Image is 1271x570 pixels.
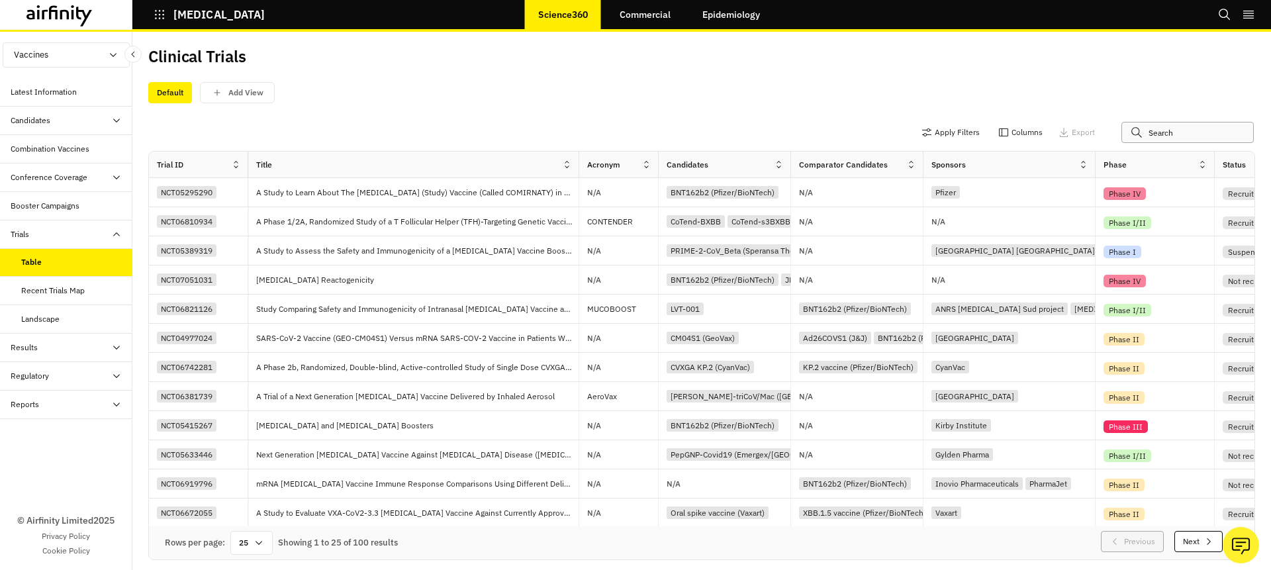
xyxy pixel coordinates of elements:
p: N/A [587,480,601,488]
p: N/A [931,276,945,284]
div: PharmaJet [1025,477,1071,490]
p: CONTENDER [587,215,658,228]
p: N/A [587,276,601,284]
p: N/A [587,247,601,255]
div: Status [1223,159,1246,171]
div: [GEOGRAPHIC_DATA] [931,332,1018,344]
div: Acronym [587,159,620,171]
div: CoTend-BXBB [667,215,725,228]
div: ANRS [MEDICAL_DATA] Sud project [931,303,1068,315]
button: [MEDICAL_DATA] [154,3,265,26]
p: SARS-CoV-2 Vaccine (GEO-CM04S1) Versus mRNA SARS-COV-2 Vaccine in Patients With [MEDICAL_DATA] [256,332,579,345]
div: Combination Vaccines [11,143,89,155]
div: Phase II [1104,479,1145,491]
div: Reports [11,399,39,410]
button: Apply Filters [921,122,980,143]
p: A Phase 2b, Randomized, Double-blind, Active-controlled Study of Single Dose CVXGA Intranasal [ME... [256,361,579,374]
h2: Clinical Trials [148,47,246,66]
div: [GEOGRAPHIC_DATA] [GEOGRAPHIC_DATA] [931,244,1099,257]
button: Columns [998,122,1043,143]
div: Trials [11,228,29,240]
p: N/A [587,363,601,371]
div: Ad26COVS1 (J&J) [799,332,871,344]
p: N/A [799,218,813,226]
p: N/A [799,189,813,197]
div: Recruiting [1223,333,1270,346]
button: save changes [200,82,275,103]
div: Phase II [1104,391,1145,404]
p: N/A [799,247,813,255]
div: Candidates [667,159,708,171]
div: 25 [230,531,273,555]
div: Trial ID [157,159,183,171]
button: Ask our analysts [1223,527,1259,563]
p: [MEDICAL_DATA] [173,9,265,21]
div: Phase IV [1104,275,1146,287]
p: A Study to Evaluate VXA-CoV2-3.3 [MEDICAL_DATA] Vaccine Against Currently Approved/Authorized mRN... [256,506,579,520]
p: N/A [587,189,601,197]
div: Recruiting [1223,391,1270,404]
div: [MEDICAL_DATA] [1070,303,1141,315]
div: BNT162b2 (Pfizer/BioNTech) [874,332,986,344]
div: Kirby Institute [931,419,991,432]
div: [PERSON_NAME]-triCoV/Mac ([GEOGRAPHIC_DATA]/[GEOGRAPHIC_DATA]) [667,390,947,403]
p: N/A [587,422,601,430]
button: Vaccines [3,42,130,68]
div: NCT05295290 [157,186,216,199]
div: Phase I/II [1104,304,1151,316]
div: Default [148,82,192,103]
div: Vaxart [931,506,961,519]
div: Pfizer [931,186,960,199]
div: Results [11,342,38,354]
p: N/A [799,276,813,284]
div: Landscape [21,313,60,325]
a: Privacy Policy [42,530,90,542]
p: MUCOBOOST [587,303,658,316]
div: NCT04977024 [157,332,216,344]
div: BNT162b2 (Pfizer/BioNTech) [667,273,778,286]
p: N/A [587,334,601,342]
div: Rows per page: [165,536,225,549]
div: Phase IV [1104,187,1146,200]
div: Recent Trials Map [21,285,85,297]
div: Recruiting [1223,304,1270,316]
button: Previous [1101,531,1164,552]
div: Candidates [11,115,50,126]
div: CyanVac [931,361,969,373]
div: Latest Information [11,86,77,98]
div: KP.2 vaccine (Pfizer/BioNTech) [799,361,918,373]
div: NCT06821126 [157,303,216,315]
div: JN.1 vaccine (Novavax) [781,273,871,286]
div: PepGNP-Covid19 (Emergex/[GEOGRAPHIC_DATA]) [667,448,857,461]
div: Phase II [1104,508,1145,520]
p: N/A [931,218,945,226]
div: Table [21,256,42,268]
div: NCT05389319 [157,244,216,257]
div: PRIME-2-CoV_Beta (Speransa Therapeutics) [667,244,834,257]
p: N/A [587,451,601,459]
div: Regulatory [11,370,49,382]
div: NCT05633446 [157,448,216,461]
div: Phase [1104,159,1127,171]
input: Search [1121,122,1254,143]
div: NCT07051031 [157,273,216,286]
div: Phase III [1104,420,1148,433]
p: N/A [799,393,813,401]
div: Comparator Candidates [799,159,888,171]
a: Cookie Policy [42,545,90,557]
div: [GEOGRAPHIC_DATA] [931,390,1018,403]
div: Phase I/II [1104,216,1151,229]
p: A Trial of a Next Generation [MEDICAL_DATA] Vaccine Delivered by Inhaled Aerosol [256,390,560,403]
button: Close Sidebar [124,46,142,63]
div: NCT05415267 [157,419,216,432]
div: NCT06381739 [157,390,216,403]
div: Recruiting [1223,420,1270,433]
p: N/A [587,509,601,517]
div: Gylden Pharma [931,448,993,461]
p: [MEDICAL_DATA] Reactogenicity [256,273,579,287]
div: BNT162b2 (Pfizer/BioNTech) [667,186,778,199]
p: Export [1072,128,1095,137]
div: CoTend-s3BXBB [728,215,794,228]
div: Oral spike vaccine (Vaxart) [667,506,769,519]
div: BNT162b2 (Pfizer/BioNTech) [667,419,778,432]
